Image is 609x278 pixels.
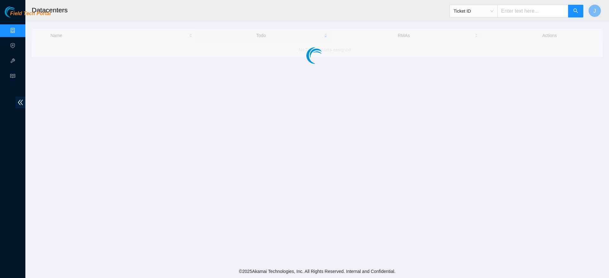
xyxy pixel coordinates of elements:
span: J [593,7,596,15]
img: Akamai Technologies [5,6,32,17]
span: search [573,8,578,14]
span: double-left [16,97,25,108]
span: Ticket ID [454,6,494,16]
span: Field Tech Portal [10,11,51,17]
span: read [10,71,15,83]
footer: © 2025 Akamai Technologies, Inc. All Rights Reserved. Internal and Confidential. [25,265,609,278]
button: search [568,5,583,17]
button: J [588,4,601,17]
input: Enter text here... [497,5,568,17]
a: Akamai TechnologiesField Tech Portal [5,11,51,20]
